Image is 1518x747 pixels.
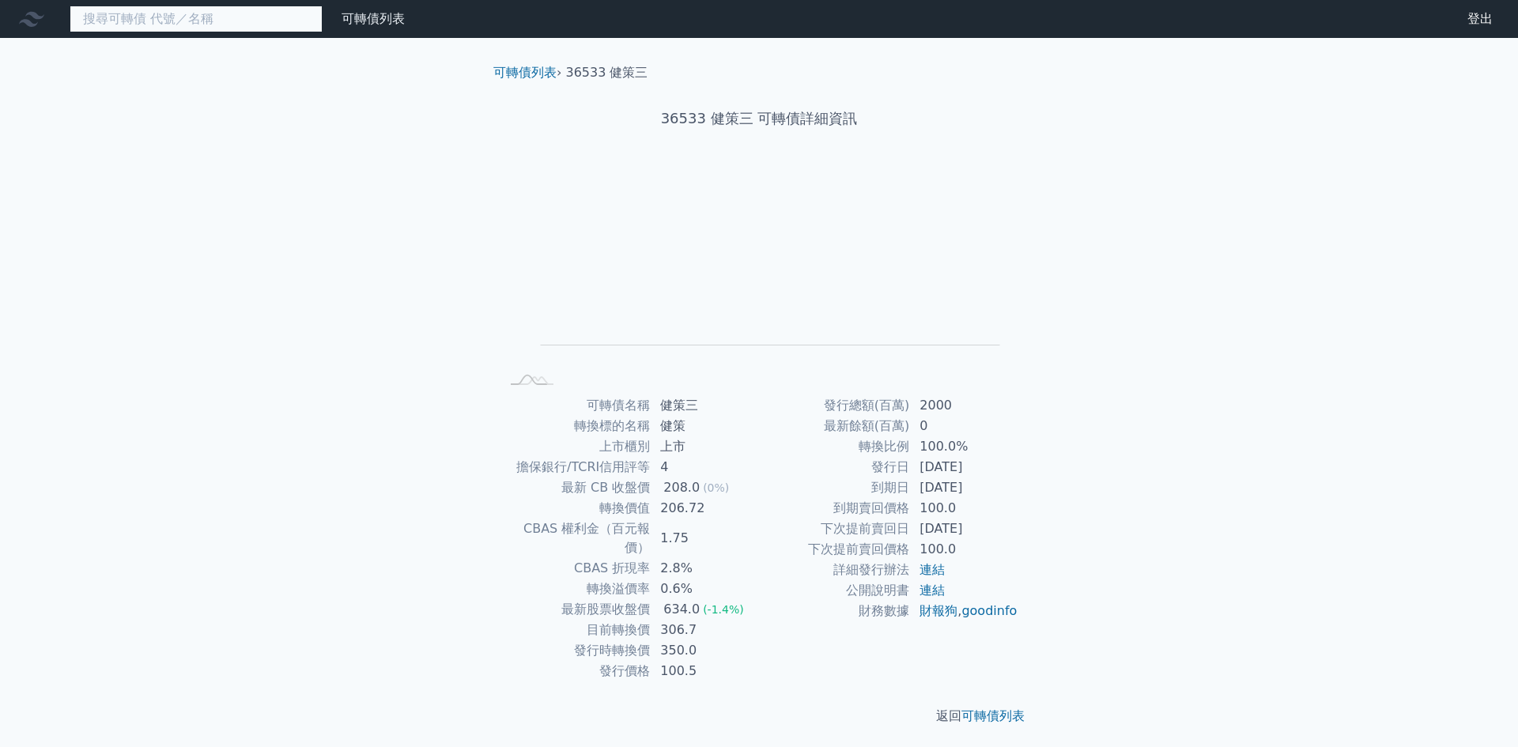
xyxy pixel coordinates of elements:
td: 0.6% [651,579,759,599]
td: 發行價格 [500,661,651,681]
a: 可轉債列表 [961,708,1025,723]
td: 2000 [910,395,1018,416]
td: [DATE] [910,477,1018,498]
p: 返回 [481,707,1037,726]
td: 健策 [651,416,759,436]
td: 0 [910,416,1018,436]
td: 公開說明書 [759,580,910,601]
td: 最新餘額(百萬) [759,416,910,436]
li: 36533 健策三 [566,63,648,82]
a: 連結 [919,583,945,598]
g: Chart [526,179,1000,368]
td: CBAS 折現率 [500,558,651,579]
td: 350.0 [651,640,759,661]
a: 登出 [1455,6,1505,32]
td: 306.7 [651,620,759,640]
a: 可轉債列表 [342,11,405,26]
td: , [910,601,1018,621]
td: 4 [651,457,759,477]
a: 財報狗 [919,603,957,618]
td: 到期賣回價格 [759,498,910,519]
td: 轉換標的名稱 [500,416,651,436]
td: 目前轉換價 [500,620,651,640]
td: 擔保銀行/TCRI信用評等 [500,457,651,477]
td: 上市櫃別 [500,436,651,457]
td: 下次提前賣回價格 [759,539,910,560]
td: 轉換溢價率 [500,579,651,599]
td: 100.0% [910,436,1018,457]
h1: 36533 健策三 可轉債詳細資訊 [481,108,1037,130]
td: 轉換比例 [759,436,910,457]
a: 連結 [919,562,945,577]
span: (-1.4%) [703,603,744,616]
td: 100.0 [910,539,1018,560]
td: [DATE] [910,457,1018,477]
td: 發行日 [759,457,910,477]
td: 轉換價值 [500,498,651,519]
td: 到期日 [759,477,910,498]
a: goodinfo [961,603,1017,618]
td: 下次提前賣回日 [759,519,910,539]
td: CBAS 權利金（百元報價） [500,519,651,558]
td: 2.8% [651,558,759,579]
td: 1.75 [651,519,759,558]
td: 財務數據 [759,601,910,621]
td: 206.72 [651,498,759,519]
li: › [493,63,561,82]
div: 聊天小工具 [1439,671,1518,747]
td: 詳細發行辦法 [759,560,910,580]
iframe: Chat Widget [1439,671,1518,747]
td: 發行時轉換價 [500,640,651,661]
td: 100.0 [910,498,1018,519]
span: (0%) [703,481,729,494]
div: 208.0 [660,478,703,497]
div: 634.0 [660,600,703,619]
td: 最新 CB 收盤價 [500,477,651,498]
td: [DATE] [910,519,1018,539]
input: 搜尋可轉債 代號／名稱 [70,6,323,32]
td: 上市 [651,436,759,457]
td: 可轉債名稱 [500,395,651,416]
a: 可轉債列表 [493,65,557,80]
td: 發行總額(百萬) [759,395,910,416]
td: 100.5 [651,661,759,681]
td: 健策三 [651,395,759,416]
td: 最新股票收盤價 [500,599,651,620]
